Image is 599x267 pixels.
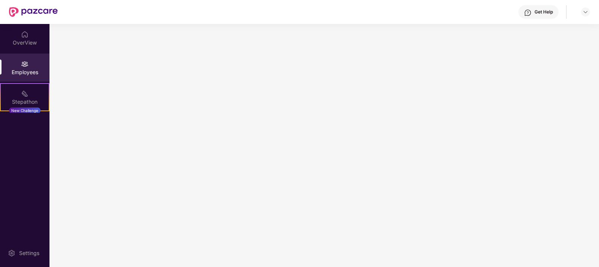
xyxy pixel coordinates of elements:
[583,9,589,15] img: svg+xml;base64,PHN2ZyBpZD0iRHJvcGRvd24tMzJ4MzIiIHhtbG5zPSJodHRwOi8vd3d3LnczLm9yZy8yMDAwL3N2ZyIgd2...
[21,60,28,68] img: svg+xml;base64,PHN2ZyBpZD0iRW1wbG95ZWVzIiB4bWxucz0iaHR0cDovL3d3dy53My5vcmcvMjAwMC9zdmciIHdpZHRoPS...
[17,249,42,257] div: Settings
[21,31,28,38] img: svg+xml;base64,PHN2ZyBpZD0iSG9tZSIgeG1sbnM9Imh0dHA6Ly93d3cudzMub3JnLzIwMDAvc3ZnIiB3aWR0aD0iMjAiIG...
[8,249,15,257] img: svg+xml;base64,PHN2ZyBpZD0iU2V0dGluZy0yMHgyMCIgeG1sbnM9Imh0dHA6Ly93d3cudzMub3JnLzIwMDAvc3ZnIiB3aW...
[21,90,28,97] img: svg+xml;base64,PHN2ZyB4bWxucz0iaHR0cDovL3d3dy53My5vcmcvMjAwMC9zdmciIHdpZHRoPSIyMSIgaGVpZ2h0PSIyMC...
[535,9,553,15] div: Get Help
[1,98,49,106] div: Stepathon
[9,107,40,113] div: New Challenge
[9,7,58,17] img: New Pazcare Logo
[524,9,532,16] img: svg+xml;base64,PHN2ZyBpZD0iSGVscC0zMngzMiIgeG1sbnM9Imh0dHA6Ly93d3cudzMub3JnLzIwMDAvc3ZnIiB3aWR0aD...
